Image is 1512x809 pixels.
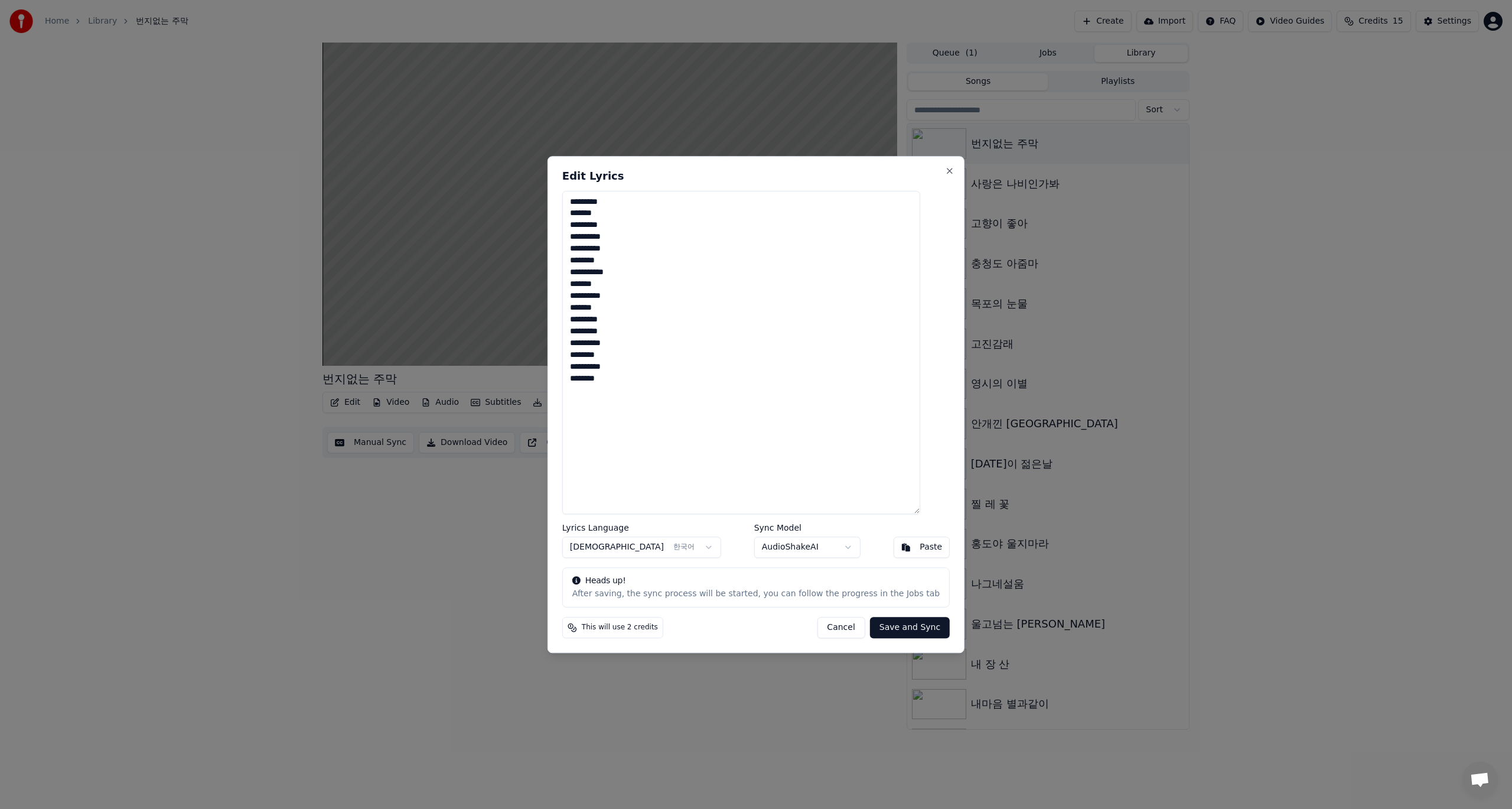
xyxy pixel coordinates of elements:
[920,541,942,553] div: Paste
[582,623,658,632] span: This will use 2 credits
[562,524,721,532] label: Lyrics Language
[754,524,861,532] label: Sync Model
[562,171,950,181] h2: Edit Lyrics
[817,617,865,638] button: Cancel
[893,537,950,558] button: Paste
[870,617,950,638] button: Save and Sync
[572,588,940,600] div: After saving, the sync process will be started, you can follow the progress in the Jobs tab
[572,575,940,587] div: Heads up!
